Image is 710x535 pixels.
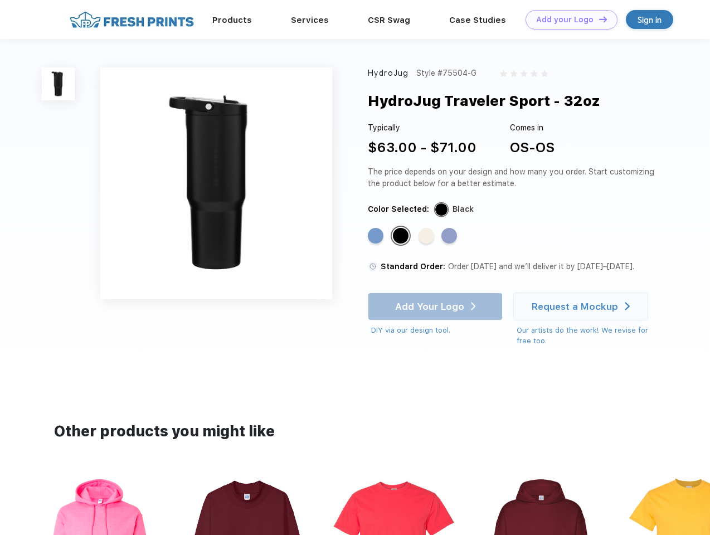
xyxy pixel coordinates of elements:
[448,262,634,271] span: Order [DATE] and we’ll deliver it by [DATE]–[DATE].
[532,301,618,312] div: Request a Mockup
[54,421,655,442] div: Other products you might like
[510,70,517,77] img: gray_star.svg
[626,10,673,29] a: Sign in
[541,70,548,77] img: gray_star.svg
[625,302,630,310] img: white arrow
[536,15,594,25] div: Add your Logo
[441,228,457,244] div: Peri
[510,122,555,134] div: Comes in
[371,325,503,336] div: DIY via our design tool.
[368,228,383,244] div: Light Blue
[517,325,659,347] div: Our artists do the work! We revise for free too.
[381,262,445,271] span: Standard Order:
[368,67,409,79] div: HydroJug
[599,16,607,22] img: DT
[531,70,537,77] img: gray_star.svg
[521,70,527,77] img: gray_star.svg
[368,90,600,111] div: HydroJug Traveler Sport - 32oz
[393,228,409,244] div: Black
[368,122,476,134] div: Typically
[66,10,197,30] img: fo%20logo%202.webp
[368,261,378,271] img: standard order
[42,67,75,100] img: func=resize&h=100
[368,166,659,189] div: The price depends on your design and how many you order. Start customizing the product below for ...
[368,203,429,215] div: Color Selected:
[510,138,555,158] div: OS-OS
[368,138,476,158] div: $63.00 - $71.00
[419,228,434,244] div: Cream
[638,13,662,26] div: Sign in
[500,70,507,77] img: gray_star.svg
[453,203,474,215] div: Black
[416,67,476,79] div: Style #75504-G
[212,15,252,25] a: Products
[100,67,332,299] img: func=resize&h=640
